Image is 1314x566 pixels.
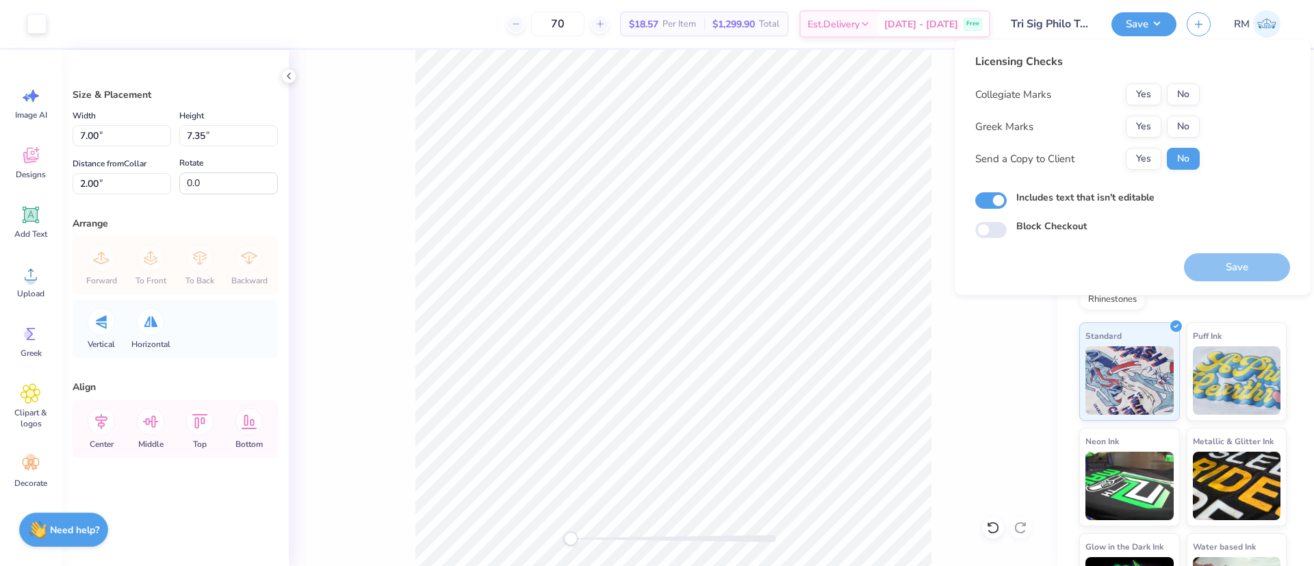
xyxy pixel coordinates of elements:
[1193,452,1281,520] img: Metallic & Glitter Ink
[808,17,860,31] span: Est. Delivery
[1167,83,1200,105] button: No
[1126,116,1161,138] button: Yes
[17,288,44,299] span: Upload
[1085,346,1174,415] img: Standard
[975,119,1033,135] div: Greek Marks
[88,339,115,350] span: Vertical
[884,17,958,31] span: [DATE] - [DATE]
[1085,434,1119,448] span: Neon Ink
[73,88,278,102] div: Size & Placement
[1253,10,1280,38] img: Roberta Manuel
[1193,539,1256,554] span: Water based Ink
[1167,148,1200,170] button: No
[73,155,146,172] label: Distance from Collar
[564,532,578,545] div: Accessibility label
[1126,148,1161,170] button: Yes
[662,17,696,31] span: Per Item
[1001,10,1101,38] input: Untitled Design
[712,17,755,31] span: $1,299.90
[1193,329,1222,343] span: Puff Ink
[1085,329,1122,343] span: Standard
[1085,452,1174,520] img: Neon Ink
[235,439,263,450] span: Bottom
[15,110,47,120] span: Image AI
[975,87,1051,103] div: Collegiate Marks
[531,12,584,36] input: – –
[629,17,658,31] span: $18.57
[1016,219,1087,233] label: Block Checkout
[975,151,1074,167] div: Send a Copy to Client
[138,439,164,450] span: Middle
[16,169,46,180] span: Designs
[1079,290,1146,310] div: Rhinestones
[73,216,278,231] div: Arrange
[759,17,780,31] span: Total
[14,478,47,489] span: Decorate
[966,19,979,29] span: Free
[1016,190,1155,205] label: Includes text that isn't editable
[1111,12,1176,36] button: Save
[1126,83,1161,105] button: Yes
[179,107,204,124] label: Height
[131,339,170,350] span: Horizontal
[1193,346,1281,415] img: Puff Ink
[1085,539,1163,554] span: Glow in the Dark Ink
[1228,10,1287,38] a: RM
[90,439,114,450] span: Center
[1234,16,1250,32] span: RM
[193,439,207,450] span: Top
[1167,116,1200,138] button: No
[179,155,203,171] label: Rotate
[73,107,96,124] label: Width
[73,380,278,394] div: Align
[14,229,47,240] span: Add Text
[8,407,53,429] span: Clipart & logos
[21,348,42,359] span: Greek
[975,53,1200,70] div: Licensing Checks
[1193,434,1274,448] span: Metallic & Glitter Ink
[50,524,99,537] strong: Need help?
